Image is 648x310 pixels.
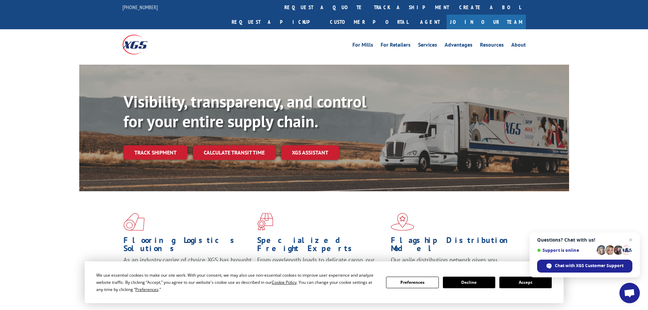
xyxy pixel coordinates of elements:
div: Cookie Consent Prompt [85,261,564,303]
h1: Flooring Logistics Solutions [123,236,252,256]
span: Cookie Policy [272,279,297,285]
a: Request a pickup [227,15,325,29]
button: Preferences [386,277,438,288]
img: xgs-icon-total-supply-chain-intelligence-red [123,213,145,231]
a: Join Our Team [447,15,526,29]
span: Preferences [135,287,159,292]
img: xgs-icon-focused-on-flooring-red [257,213,273,231]
a: Calculate transit time [193,145,276,160]
button: Decline [443,277,495,288]
button: Accept [499,277,552,288]
a: Resources [480,42,504,50]
a: XGS ASSISTANT [281,145,339,160]
a: Advantages [445,42,472,50]
a: Agent [413,15,447,29]
a: Customer Portal [325,15,413,29]
h1: Flagship Distribution Model [391,236,519,256]
a: For Retailers [381,42,411,50]
div: Open chat [619,283,640,303]
span: Questions? Chat with us! [537,237,632,243]
span: Chat with XGS Customer Support [555,263,624,269]
span: Our agile distribution network gives you nationwide inventory management on demand. [391,256,516,272]
h1: Specialized Freight Experts [257,236,386,256]
a: Track shipment [123,145,187,160]
a: About [511,42,526,50]
a: [PHONE_NUMBER] [122,4,158,11]
img: xgs-icon-flagship-distribution-model-red [391,213,414,231]
a: Services [418,42,437,50]
p: From overlength loads to delicate cargo, our experienced staff knows the best way to move your fr... [257,256,386,286]
div: Chat with XGS Customer Support [537,260,632,273]
span: As an industry carrier of choice, XGS has brought innovation and dedication to flooring logistics... [123,256,252,280]
span: Support is online [537,248,594,253]
b: Visibility, transparency, and control for your entire supply chain. [123,91,366,132]
span: Close chat [627,236,635,244]
a: For Mills [352,42,373,50]
div: We use essential cookies to make our site work. With your consent, we may also use non-essential ... [96,272,378,293]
